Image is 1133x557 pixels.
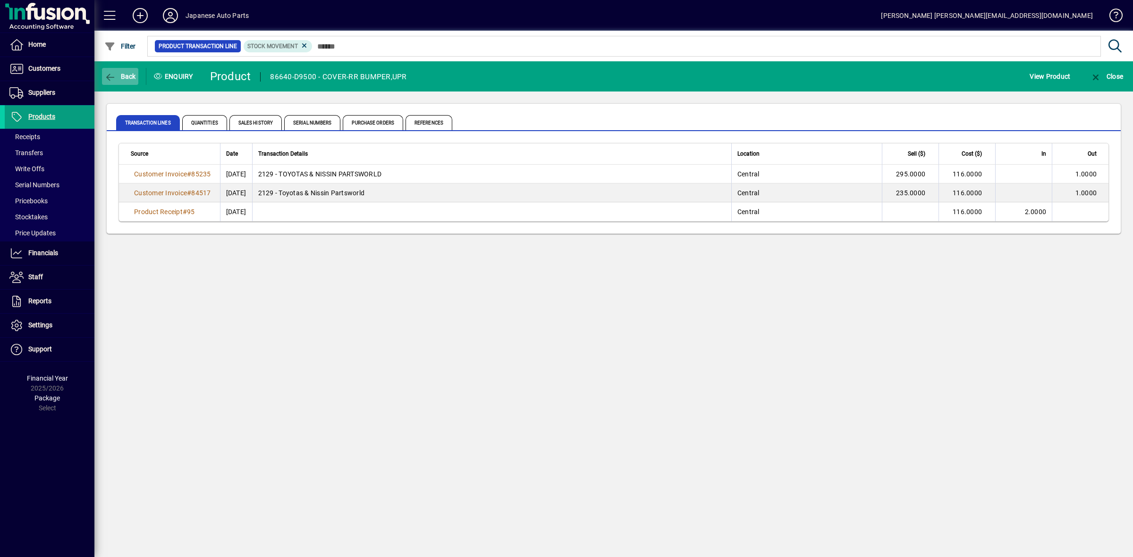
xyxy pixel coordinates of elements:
[247,43,298,50] span: Stock movement
[125,7,155,24] button: Add
[28,65,60,72] span: Customers
[1075,189,1097,197] span: 1.0000
[244,40,313,52] mat-chip: Product Transaction Type: Stock movement
[5,145,94,161] a: Transfers
[945,149,990,159] div: Cost ($)
[5,225,94,241] a: Price Updates
[131,169,214,179] a: Customer Invoice#85235
[183,208,187,216] span: #
[104,73,136,80] span: Back
[908,149,925,159] span: Sell ($)
[104,42,136,50] span: Filter
[146,69,203,84] div: Enquiry
[737,189,760,197] span: Central
[34,394,60,402] span: Package
[226,149,238,159] span: Date
[134,189,187,197] span: Customer Invoice
[102,68,138,85] button: Back
[187,189,191,197] span: #
[131,149,214,159] div: Source
[737,170,760,178] span: Central
[9,165,44,173] span: Write Offs
[28,89,55,96] span: Suppliers
[94,68,146,85] app-page-header-button: Back
[9,197,48,205] span: Pricebooks
[939,165,995,183] td: 116.0000
[131,188,214,198] a: Customer Invoice#84517
[882,183,939,202] td: 235.0000
[134,208,183,216] span: Product Receipt
[1088,149,1097,159] span: Out
[1080,68,1133,85] app-page-header-button: Close enquiry
[191,189,211,197] span: 84517
[131,149,148,159] span: Source
[5,290,94,313] a: Reports
[5,193,94,209] a: Pricebooks
[406,115,452,130] span: References
[191,170,211,178] span: 85235
[27,374,68,382] span: Financial Year
[270,69,406,84] div: 86640-D9500 - COVER-RR BUMPER,UPR
[155,7,186,24] button: Profile
[9,213,48,221] span: Stocktakes
[962,149,982,159] span: Cost ($)
[1102,2,1121,33] a: Knowledge Base
[5,209,94,225] a: Stocktakes
[220,165,252,183] td: [DATE]
[187,208,195,216] span: 95
[258,149,308,159] span: Transaction Details
[252,165,731,183] td: 2129 - TOYOTAS & NISSIN PARTSWORLD
[5,33,94,57] a: Home
[28,113,55,120] span: Products
[939,202,995,221] td: 116.0000
[5,161,94,177] a: Write Offs
[5,266,94,289] a: Staff
[939,183,995,202] td: 116.0000
[284,115,340,130] span: Serial Numbers
[186,8,249,23] div: Japanese Auto Parts
[229,115,282,130] span: Sales History
[220,202,252,221] td: [DATE]
[1041,149,1046,159] span: In
[1027,68,1073,85] button: View Product
[5,241,94,265] a: Financials
[131,207,198,217] a: Product Receipt#95
[9,149,43,157] span: Transfers
[210,69,251,84] div: Product
[28,41,46,48] span: Home
[5,57,94,81] a: Customers
[1030,69,1070,84] span: View Product
[737,149,876,159] div: Location
[888,149,934,159] div: Sell ($)
[1088,68,1125,85] button: Close
[252,183,731,202] td: 2129 - Toyotas & Nissin Partsworld
[343,115,403,130] span: Purchase Orders
[9,181,59,189] span: Serial Numbers
[28,345,52,353] span: Support
[182,115,227,130] span: Quantities
[28,249,58,257] span: Financials
[5,314,94,337] a: Settings
[5,129,94,145] a: Receipts
[9,133,40,141] span: Receipts
[5,81,94,105] a: Suppliers
[1075,170,1097,178] span: 1.0000
[220,183,252,202] td: [DATE]
[102,38,138,55] button: Filter
[159,42,237,51] span: Product Transaction Line
[28,321,52,329] span: Settings
[116,115,180,130] span: Transaction Lines
[5,338,94,361] a: Support
[134,170,187,178] span: Customer Invoice
[226,149,246,159] div: Date
[737,208,760,216] span: Central
[28,273,43,281] span: Staff
[28,297,51,305] span: Reports
[1090,73,1123,80] span: Close
[882,165,939,183] td: 295.0000
[1025,208,1047,216] span: 2.0000
[5,177,94,193] a: Serial Numbers
[187,170,191,178] span: #
[9,229,56,237] span: Price Updates
[881,8,1093,23] div: [PERSON_NAME] [PERSON_NAME][EMAIL_ADDRESS][DOMAIN_NAME]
